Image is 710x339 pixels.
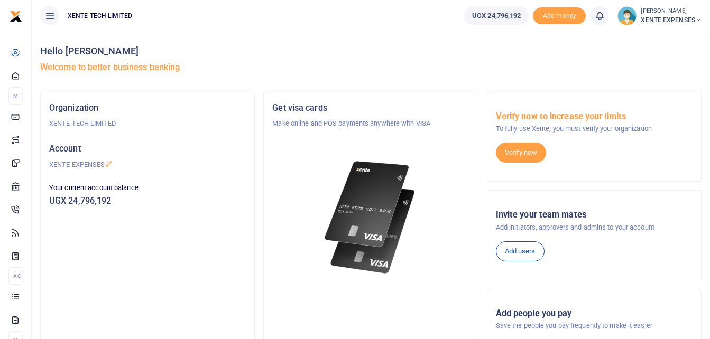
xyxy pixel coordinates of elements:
p: To fully use Xente, you must verify your organization [496,124,693,134]
h5: Organization [49,103,246,114]
li: Toup your wallet [533,7,586,25]
h5: Invite your team mates [496,210,693,220]
p: XENTE TECH LIMITED [49,118,246,129]
h5: Account [49,144,246,154]
img: logo-small [10,10,22,23]
h4: Hello [PERSON_NAME] [40,45,702,57]
a: Add money [533,11,586,19]
h5: Add people you pay [496,308,693,319]
li: Wallet ballance [460,6,533,25]
a: profile-user [PERSON_NAME] XENTE EXPENSES [617,6,702,25]
span: UGX 24,796,192 [472,11,521,21]
li: M [8,87,23,105]
h5: UGX 24,796,192 [49,196,246,206]
p: Make online and POS payments anywhere with VISA [272,118,469,129]
a: logo-small logo-large logo-large [10,12,22,20]
span: XENTE EXPENSES [641,15,702,25]
span: Add money [533,7,586,25]
img: xente-_physical_cards.png [321,154,420,280]
p: Save the people you pay frequently to make it easier [496,321,693,331]
li: Ac [8,267,23,285]
h5: Welcome to better business banking [40,62,702,73]
h5: Verify now to increase your limits [496,111,693,122]
a: Verify now [496,143,546,163]
span: XENTE TECH LIMITED [63,11,136,21]
p: XENTE EXPENSES [49,159,246,170]
p: Your current account balance [49,183,246,193]
a: UGX 24,796,192 [464,6,529,25]
a: Add users [496,241,545,261]
h5: Get visa cards [272,103,469,114]
p: Add initiators, approvers and admins to your account [496,222,693,233]
img: profile-user [617,6,637,25]
small: [PERSON_NAME] [641,7,702,16]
